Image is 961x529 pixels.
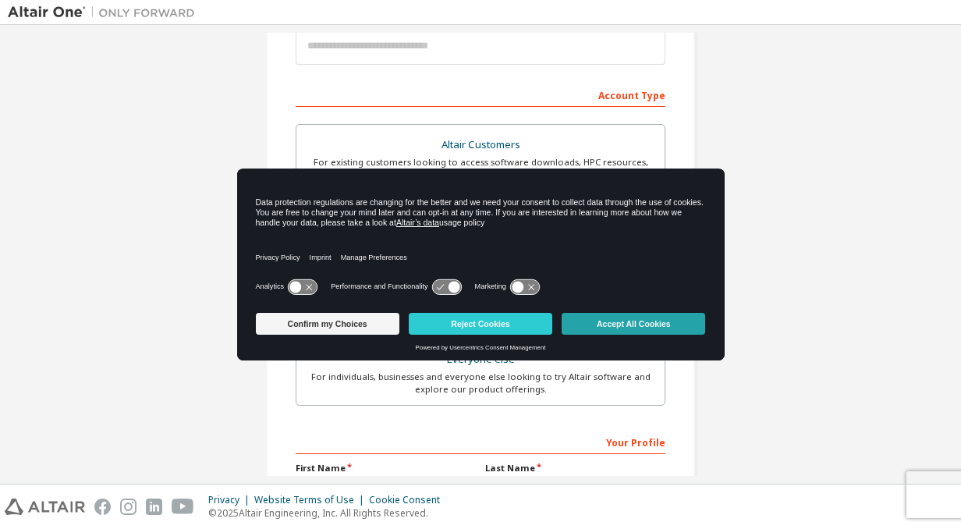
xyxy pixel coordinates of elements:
[296,429,665,454] div: Your Profile
[208,506,449,520] p: ©
[369,494,449,506] div: Cookie Consent
[217,506,428,520] font: 2025 Altair Engineering, Inc. All Rights Reserved.
[5,499,85,515] img: altair_logo.svg
[306,371,655,396] div: For individuals, businesses and everyone else looking to try Altair software and explore our prod...
[8,5,203,20] img: Altair One
[120,499,137,515] img: instagram.svg
[208,494,254,506] div: Privacy
[296,82,665,107] div: Account Type
[306,156,655,181] div: For existing customers looking to access software downloads, HPC resources, community, trainings ...
[172,499,194,515] img: youtube.svg
[254,494,369,506] div: Website Terms of Use
[306,134,655,156] div: Altair Customers
[146,499,162,515] img: linkedin.svg
[94,499,111,515] img: facebook.svg
[296,462,476,474] label: First Name
[485,462,665,474] label: Last Name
